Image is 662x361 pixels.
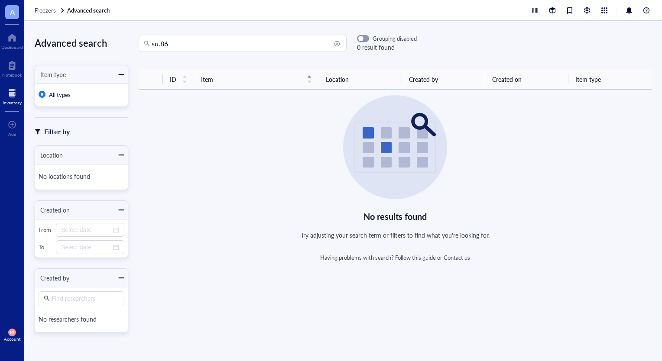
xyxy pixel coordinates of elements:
[357,42,417,52] div: 0 result found
[35,35,128,51] div: Advanced search
[1,45,23,50] div: Dashboard
[35,273,69,283] div: Created by
[320,254,471,261] div: Having problems with search? or
[444,253,470,261] a: Contact us
[67,6,111,14] a: Advanced search
[1,31,23,50] a: Dashboard
[170,74,177,84] span: ID
[194,69,319,90] th: Item
[402,69,485,90] th: Created by
[10,6,15,17] span: A
[44,126,70,137] div: Filter by
[39,311,124,329] div: No researchers found
[4,336,21,342] div: Account
[2,72,22,77] div: Notebook
[373,35,417,42] div: Grouping disabled
[61,225,111,235] input: Select date
[39,226,52,234] div: From
[35,150,63,160] div: Location
[201,74,302,84] span: Item
[35,70,66,79] div: Item type
[39,243,52,251] div: To
[49,90,71,99] span: All types
[319,69,402,90] th: Location
[35,6,65,14] a: Freezers
[568,69,652,90] th: Item type
[39,168,124,186] div: No locations found
[10,330,14,335] span: IG
[35,6,56,14] span: Freezers
[61,242,111,252] input: Select date
[8,132,16,137] div: Add
[163,69,194,90] th: ID
[363,210,427,223] div: No results found
[395,253,436,261] a: Follow this guide
[3,100,22,105] div: Inventory
[301,230,490,240] div: Try adjusting your search term or filters to find what you're looking for.
[485,69,568,90] th: Created on
[2,58,22,77] a: Notebook
[343,95,447,199] img: Empty state
[35,205,70,215] div: Created on
[3,86,22,105] a: Inventory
